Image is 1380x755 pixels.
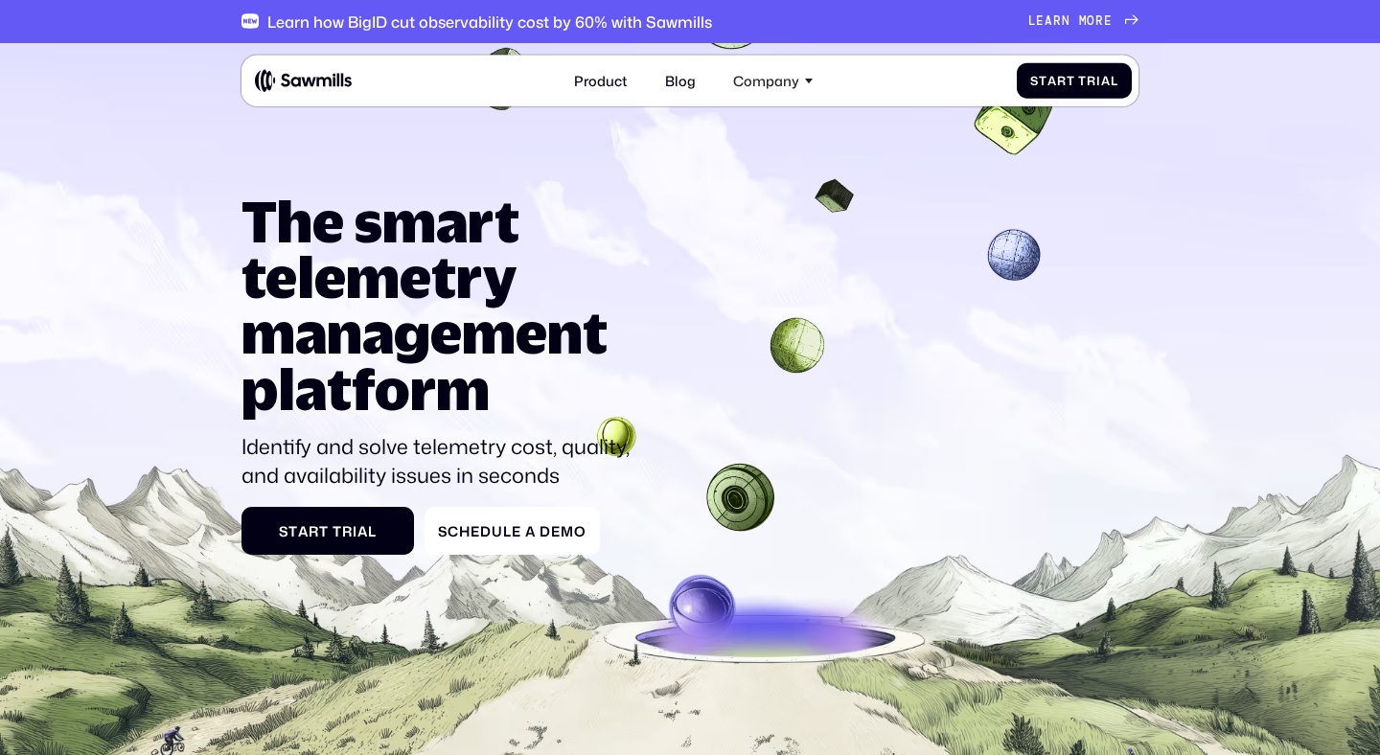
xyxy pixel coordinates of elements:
[574,523,586,539] span: o
[1053,14,1062,29] span: r
[267,12,712,31] div: Learn how BigID cut observability cost by 60% with Sawmills
[333,523,342,539] span: T
[503,523,512,539] span: l
[561,523,574,539] span: m
[309,523,319,539] span: r
[1028,14,1037,29] span: L
[288,523,298,539] span: t
[723,61,823,99] div: Company
[1087,73,1096,87] span: r
[448,523,459,539] span: c
[1057,73,1067,87] span: r
[353,523,357,539] span: i
[1087,14,1095,29] span: o
[563,61,637,99] a: Product
[368,523,377,539] span: l
[1028,14,1138,29] a: Learnmore
[480,523,492,539] span: d
[438,523,448,539] span: S
[1096,73,1101,87] span: i
[1101,73,1111,87] span: a
[1039,73,1047,87] span: t
[471,523,480,539] span: e
[1017,62,1132,98] a: StartTrial
[512,523,521,539] span: e
[241,194,642,417] h1: The smart telemetry management platform
[655,61,706,99] a: Blog
[1079,14,1088,29] span: m
[733,72,799,88] div: Company
[1095,14,1104,29] span: r
[342,523,353,539] span: r
[1067,73,1075,87] span: t
[319,523,329,539] span: t
[459,523,471,539] span: h
[1111,73,1118,87] span: l
[551,523,561,539] span: e
[1062,14,1070,29] span: n
[1078,73,1087,87] span: T
[1036,14,1045,29] span: e
[241,432,642,490] p: Identify and solve telemetry cost, quality, and availability issues in seconds
[540,523,551,539] span: D
[1047,73,1057,87] span: a
[241,507,414,555] a: StartTrial
[298,523,309,539] span: a
[1030,73,1039,87] span: S
[1045,14,1053,29] span: a
[492,523,503,539] span: u
[357,523,368,539] span: a
[425,507,600,555] a: ScheduleaDemo
[525,523,536,539] span: a
[279,523,288,539] span: S
[1104,14,1113,29] span: e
